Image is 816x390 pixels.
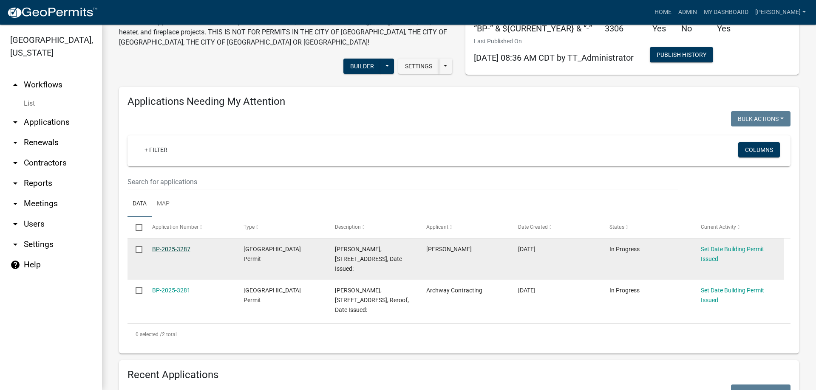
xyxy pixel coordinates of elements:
[335,287,409,313] span: CHRISTOPHER MENDEZ, 2314 347TH AVE NE, Reroof, Date Issued:
[152,287,190,294] a: BP-2025-3281
[601,217,693,238] datatable-header-cell: Status
[152,246,190,253] a: BP-2025-3287
[144,217,235,238] datatable-header-cell: Application Number
[335,224,361,230] span: Description
[650,52,713,59] wm-modal-confirm: Workflow Publish History
[652,23,669,34] h5: Yes
[738,142,780,157] button: Columns
[10,80,20,90] i: arrow_drop_up
[327,217,418,238] datatable-header-cell: Description
[10,219,20,229] i: arrow_drop_down
[474,53,634,63] span: [DATE] 08:36 AM CDT by TT_Administrator
[701,287,764,303] a: Set Date Building Permit Issued
[650,47,713,62] button: Publish History
[152,224,198,230] span: Application Number
[518,224,548,230] span: Date Created
[426,224,448,230] span: Applicant
[10,199,20,209] i: arrow_drop_down
[731,111,790,126] button: Bulk Actions
[752,4,809,20] a: [PERSON_NAME]
[138,142,174,157] a: + Filter
[651,4,675,20] a: Home
[693,217,784,238] datatable-header-cell: Current Activity
[343,59,381,74] button: Builder
[426,287,482,294] span: Archway Contracting
[127,217,144,238] datatable-header-cell: Select
[701,224,736,230] span: Current Activity
[10,239,20,250] i: arrow_drop_down
[700,4,752,20] a: My Dashboard
[675,4,700,20] a: Admin
[127,95,790,108] h4: Applications Needing My Attention
[244,287,301,303] span: Isanti County Building Permit
[474,23,592,34] h5: “BP-” & ${CURRENT_YEAR} & “-”
[127,173,678,191] input: Search for applications
[717,23,738,34] h5: Yes
[681,23,704,34] h5: No
[10,137,20,148] i: arrow_drop_down
[510,217,601,238] datatable-header-cell: Date Created
[10,158,20,168] i: arrow_drop_down
[235,217,327,238] datatable-header-cell: Type
[10,117,20,127] i: arrow_drop_down
[119,17,453,48] p: This online application is for "fixed fee" permits at this time, which includes: Roofing, siding,...
[609,287,640,294] span: In Progress
[518,246,535,253] span: 09/18/2025
[152,191,175,218] a: Map
[474,37,634,46] p: Last Published On
[609,224,624,230] span: Status
[398,59,439,74] button: Settings
[609,246,640,253] span: In Progress
[701,246,764,262] a: Set Date Building Permit Issued
[244,224,255,230] span: Type
[127,191,152,218] a: Data
[426,246,472,253] span: Jorian Stein
[127,324,790,345] div: 2 total
[10,260,20,270] i: help
[335,246,402,272] span: STACY STORM, 2857 256TH AVE NW, Reroof, Date Issued:
[127,369,790,381] h4: Recent Applications
[418,217,510,238] datatable-header-cell: Applicant
[244,246,301,262] span: Isanti County Building Permit
[136,331,162,337] span: 0 selected /
[10,178,20,188] i: arrow_drop_down
[605,23,640,34] h5: 3306
[518,287,535,294] span: 09/03/2025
